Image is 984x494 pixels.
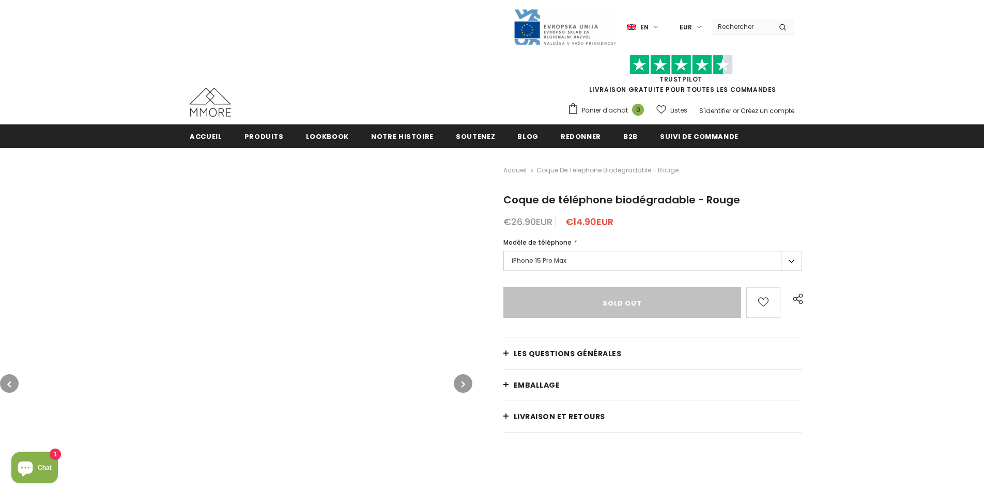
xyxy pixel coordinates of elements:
input: Sold Out [503,287,741,318]
label: iPhone 15 Pro Max [503,251,802,271]
a: Suivi de commande [660,124,739,148]
span: Coque de téléphone biodégradable - Rouge [536,164,679,177]
a: soutenez [456,124,495,148]
span: Produits [244,132,284,141]
span: EMBALLAGE [514,380,560,390]
span: Modèle de téléphone [503,238,572,247]
a: Blog [517,124,539,148]
img: i-lang-1.png [627,23,636,31]
a: Accueil [190,124,222,148]
a: Panier d'achat 0 [567,103,649,118]
span: Accueil [190,132,222,141]
a: TrustPilot [659,75,702,84]
a: B2B [623,124,638,148]
a: Redonner [561,124,601,148]
img: Cas MMORE [190,88,231,117]
a: Produits [244,124,284,148]
span: en [640,22,649,33]
span: Notre histoire [371,132,434,141]
span: Blog [517,132,539,141]
span: EUR [680,22,692,33]
a: Lookbook [306,124,349,148]
a: S'identifier [699,106,731,115]
input: Search Site [712,19,771,34]
span: Les questions générales [514,348,622,359]
span: €14.90EUR [565,215,613,228]
span: Redonner [561,132,601,141]
span: Panier d'achat [582,105,628,116]
span: Lookbook [306,132,349,141]
span: LIVRAISON GRATUITE POUR TOUTES LES COMMANDES [567,59,794,94]
span: €26.90EUR [503,215,552,228]
a: Créez un compte [741,106,794,115]
span: Coque de téléphone biodégradable - Rouge [503,193,740,207]
a: Livraison et retours [503,401,802,432]
span: Listes [670,105,687,116]
span: B2B [623,132,638,141]
span: Suivi de commande [660,132,739,141]
img: Faites confiance aux étoiles pilotes [629,55,733,75]
span: Livraison et retours [514,411,605,422]
a: EMBALLAGE [503,370,802,401]
a: Notre histoire [371,124,434,148]
a: Les questions générales [503,338,802,369]
span: soutenez [456,132,495,141]
a: Listes [656,101,687,119]
span: or [733,106,739,115]
a: Javni Razpis [513,22,617,31]
inbox-online-store-chat: Shopify online store chat [8,452,61,486]
img: Javni Razpis [513,8,617,46]
span: 0 [632,104,644,116]
a: Accueil [503,164,527,177]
